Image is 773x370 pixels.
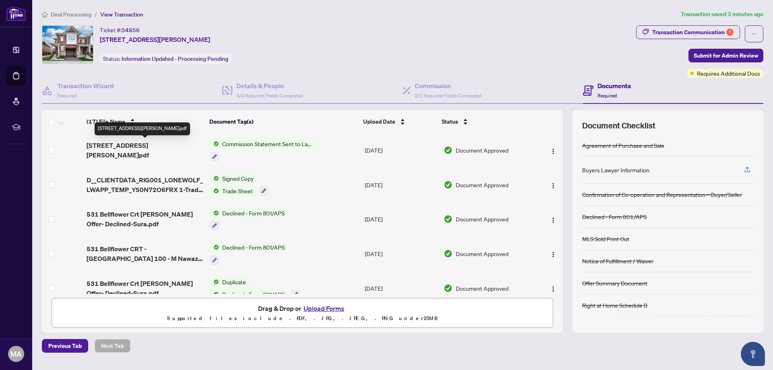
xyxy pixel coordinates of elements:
[751,31,757,37] span: ellipsis
[597,81,631,91] h4: Documents
[582,301,647,310] div: Right at Home Schedule B
[550,182,556,189] img: Logo
[100,35,210,44] span: [STREET_ADDRESS][PERSON_NAME]
[301,303,347,314] button: Upload Forms
[87,279,204,298] span: 531 Bellflower Crt [PERSON_NAME] Offer- Declined-Sura.pdf
[597,93,617,99] span: Required
[582,141,664,150] div: Agreement of Purchase and Sale
[52,298,553,328] span: Drag & Drop orUpload FormsSupported files include .PDF, .JPG, .JPEG, .PNG under25MB
[122,55,228,62] span: Information Updated - Processing Pending
[681,10,763,19] article: Transaction saved 3 minutes ago
[258,303,347,314] span: Drag & Drop or
[362,202,440,237] td: [DATE]
[206,110,360,133] th: Document Tag(s)
[582,279,647,287] div: Offer Summary Document
[362,236,440,271] td: [DATE]
[456,284,508,293] span: Document Approved
[547,213,560,225] button: Logo
[363,117,395,126] span: Upload Date
[456,215,508,223] span: Document Approved
[210,139,314,161] button: Status IconCommission Statement Sent to Lawyer
[100,11,143,18] span: View Transaction
[51,11,91,18] span: Deal Processing
[444,249,453,258] img: Document Status
[741,342,765,366] button: Open asap
[582,256,653,265] div: Notice of Fulfillment / Waiver
[362,167,440,202] td: [DATE]
[210,209,219,217] img: Status Icon
[87,141,204,160] span: [STREET_ADDRESS][PERSON_NAME]pdf
[444,146,453,155] img: Document Status
[83,110,207,133] th: (17) File Name
[87,117,125,126] span: (17) File Name
[550,217,556,223] img: Logo
[694,49,758,62] span: Submit for Admin Review
[547,282,560,295] button: Logo
[210,186,219,195] img: Status Icon
[210,277,219,286] img: Status Icon
[582,120,655,131] span: Document Checklist
[57,314,548,323] p: Supported files include .PDF, .JPG, .JPEG, .PNG under 25 MB
[57,93,76,99] span: Required
[444,180,453,189] img: Document Status
[219,209,288,217] span: Declined - Form 801/APS
[100,25,140,35] div: Ticket #:
[42,12,48,17] span: home
[456,249,508,258] span: Document Approved
[456,180,508,189] span: Document Approved
[444,284,453,293] img: Document Status
[10,348,22,360] span: MA
[360,110,438,133] th: Upload Date
[210,209,288,230] button: Status IconDeclined - Form 801/APS
[236,93,303,99] span: 4/4 Required Fields Completed
[550,286,556,292] img: Logo
[210,243,219,252] img: Status Icon
[444,215,453,223] img: Document Status
[87,209,204,229] span: 531 Bellflower Crt [PERSON_NAME] Offer- Declined-Sura.pdf
[726,29,734,36] div: 1
[42,26,93,64] img: IMG-W12406916_1.jpg
[415,81,482,91] h4: Commission
[582,212,647,221] div: Declined - Form 801/APS
[550,251,556,258] img: Logo
[697,69,760,78] span: Requires Additional Docs
[210,174,268,196] button: Status IconSigned CopyStatus IconTrade Sheet
[48,339,82,352] span: Previous Tab
[547,144,560,157] button: Logo
[547,178,560,191] button: Logo
[219,186,256,195] span: Trade Sheet
[438,110,533,133] th: Status
[100,53,231,64] div: Status:
[456,146,508,155] span: Document Approved
[95,122,190,135] div: [STREET_ADDRESS][PERSON_NAME]pdf
[219,277,249,286] span: Duplicate
[122,27,140,34] span: 54856
[210,290,219,299] img: Status Icon
[210,174,219,183] img: Status Icon
[42,339,88,353] button: Previous Tab
[236,81,303,91] h4: Details & People
[210,139,219,148] img: Status Icon
[219,139,314,148] span: Commission Statement Sent to Lawyer
[688,49,763,62] button: Submit for Admin Review
[219,290,288,299] span: Declined - Form 801/APS
[95,339,130,353] button: Next Tab
[442,117,458,126] span: Status
[582,234,629,243] div: MLS Sold Print Out
[550,148,556,155] img: Logo
[362,271,440,306] td: [DATE]
[362,133,440,167] td: [DATE]
[636,25,740,39] button: Transaction Communication1
[87,175,204,194] span: D__CLIENTDATA_RIG001_LONEWOLF_LWAPP_TEMP_YS0N72O6FRX 1-Trade Sheet.pdf
[582,190,742,199] div: Confirmation of Co-operation and Representation—Buyer/Seller
[547,247,560,260] button: Logo
[57,81,114,91] h4: Transaction Wizard
[87,244,204,263] span: 531 Bellflower CRT - [GEOGRAPHIC_DATA] 100 - M Nawaz-Offer declined as the deposit was not made o...
[219,174,257,183] span: Signed Copy
[582,165,649,174] div: Buyers Lawyer Information
[210,277,300,299] button: Status IconDuplicateStatus IconDeclined - Form 801/APS
[219,243,288,252] span: Declined - Form 801/APS
[95,10,97,19] li: /
[415,93,482,99] span: 2/2 Required Fields Completed
[210,243,288,265] button: Status IconDeclined - Form 801/APS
